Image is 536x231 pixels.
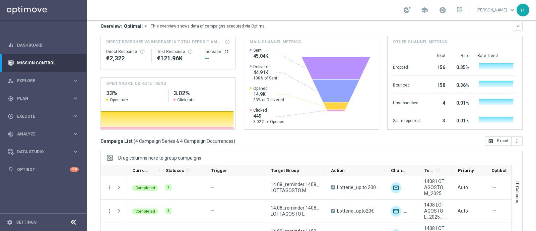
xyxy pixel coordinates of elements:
[7,43,79,48] div: equalizer Dashboard
[106,49,146,54] div: Direct Response
[453,97,469,108] div: 0.01%
[174,89,230,97] h2: 3.02%
[106,39,223,45] span: Direct Response VS Increase In Total Deposit Amount
[17,54,79,72] a: Mission Control
[458,208,468,214] span: Auto
[458,185,468,190] span: Auto
[515,186,520,203] span: Columns
[17,114,72,118] span: Execute
[391,206,401,217] img: Optimail
[132,168,148,173] span: Current Status
[101,199,126,223] div: Press SPACE to select this row.
[8,167,14,173] i: lightbulb
[184,167,190,174] span: Calculate column
[253,97,284,103] span: 33% of Delivered
[17,97,72,101] span: Plan
[491,168,507,173] span: Optibot
[253,69,277,75] span: 44.91K
[106,54,146,62] div: €2,322
[135,209,155,214] span: Completed
[337,208,374,214] span: Lotterie_upto20€
[165,184,172,190] div: 1
[72,95,79,102] i: keyboard_arrow_right
[7,167,79,172] button: lightbulb Optibot +10
[7,78,79,83] button: person_search Explore keyboard_arrow_right
[428,61,445,72] div: 156
[70,167,79,172] div: +10
[211,208,214,214] span: —
[434,167,441,174] span: Calculate column
[477,53,517,58] div: Rate Trend
[17,79,72,83] span: Explore
[17,36,79,54] a: Dashboard
[211,168,227,173] span: Trigger
[165,208,172,214] div: 1
[253,119,284,124] span: 3.02% of Opened
[7,114,79,119] button: play_circle_outline Execute keyboard_arrow_right
[135,138,233,144] span: 4 Campaign Series & 4 Campaign Occurrences
[72,131,79,137] i: keyboard_arrow_right
[271,168,299,173] span: Target Group
[393,115,420,125] div: Spam reported
[253,108,284,113] span: Clicked
[485,136,512,146] button: open_in_browser Export
[205,49,230,54] div: Increase
[8,96,14,102] i: gps_fixed
[253,64,277,69] span: Delivered
[124,23,143,29] span: Optimail
[514,138,520,144] i: more_vert
[8,78,72,84] div: Explore
[404,182,415,193] div: Other
[453,61,469,72] div: 0.35%
[391,168,407,173] span: Channel
[253,86,284,91] span: Opened
[16,220,37,224] a: Settings
[517,4,529,16] div: rt
[488,138,493,144] i: open_in_browser
[337,184,379,190] span: Lotterie_up to 20000 Sisal Points
[8,113,72,119] div: Execute
[8,96,72,102] div: Plan
[453,115,469,125] div: 0.01%
[107,184,113,190] button: more_vert
[393,39,447,45] h4: Other channel metrics
[7,131,79,137] button: track_changes Analyze keyboard_arrow_right
[492,184,496,190] span: —
[106,80,166,86] h4: OPEN AND CLICK RATE TREND
[331,168,345,173] span: Action
[17,132,72,136] span: Analyze
[7,60,79,66] div: Mission Control
[8,131,14,137] i: track_changes
[271,181,319,193] span: 14.08_reminder 1408_LOTTAGOSTO M
[428,115,445,125] div: 3
[17,150,72,154] span: Data Studio
[118,155,201,161] span: Drag columns here to group campaigns
[516,24,521,28] i: keyboard_arrow_down
[7,96,79,101] div: gps_fixed Plan keyboard_arrow_right
[233,138,235,144] span: )
[492,208,496,214] span: —
[421,6,428,14] span: school
[271,205,319,217] span: 14.08_reminder 1408_LOTTAGOSTO L
[224,49,229,54] i: refresh
[253,53,268,59] span: 45.04K
[106,89,163,97] h2: 33%
[107,208,113,214] button: more_vert
[8,131,72,137] div: Analyze
[428,53,445,58] div: Total
[253,75,277,81] span: 100% of Sent
[391,182,401,193] img: Optimail
[143,23,149,29] i: arrow_drop_down
[424,178,446,196] span: 1408 LOTAGOSTO M_2025_08_14_Remider
[514,22,523,31] button: keyboard_arrow_down
[7,149,79,155] div: Data Studio keyboard_arrow_right
[166,168,184,173] span: Statuses
[424,168,434,173] span: Templates
[393,79,420,90] div: Bounced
